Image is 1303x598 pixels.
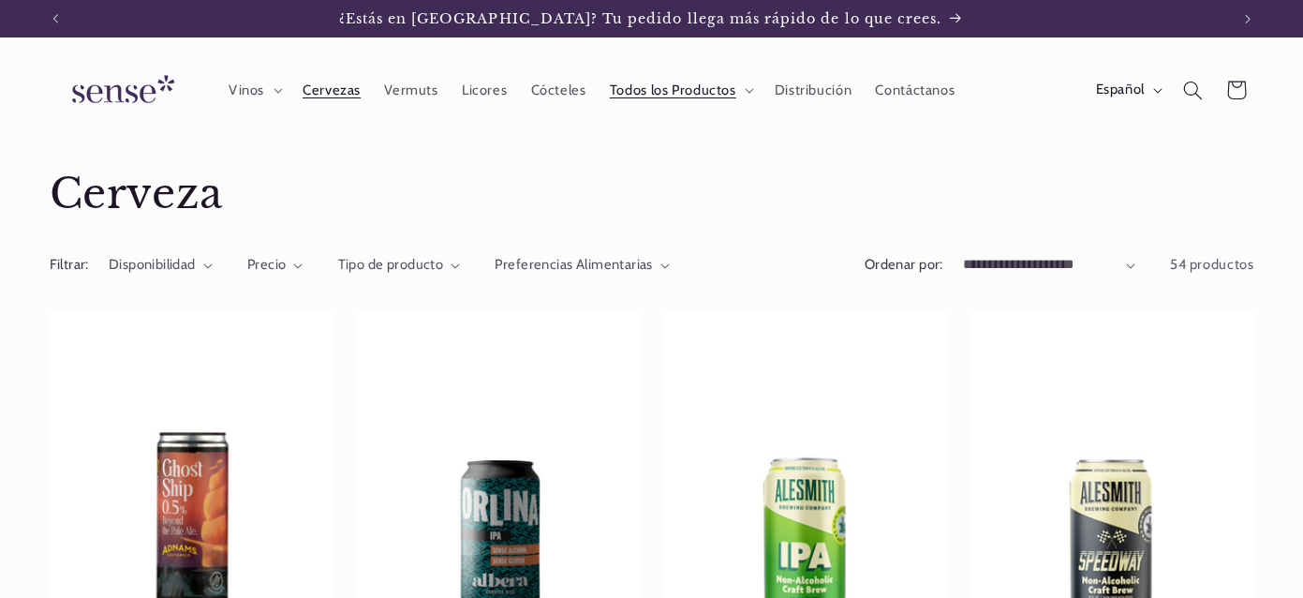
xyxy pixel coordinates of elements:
[338,256,444,273] span: Tipo de producto
[1170,256,1254,273] span: 54 productos
[50,255,89,276] h2: Filtrar:
[864,69,967,111] a: Contáctanos
[865,256,943,273] label: Ordenar por:
[1171,68,1214,112] summary: Búsqueda
[1084,71,1171,109] button: Español
[109,255,213,276] summary: Disponibilidad (0 seleccionado)
[875,82,955,99] span: Contáctanos
[290,69,372,111] a: Cervezas
[384,82,437,99] span: Vermuts
[763,69,864,111] a: Distribución
[373,69,451,111] a: Vermuts
[247,256,287,273] span: Precio
[598,69,763,111] summary: Todos los Productos
[610,82,736,99] span: Todos los Productos
[450,69,519,111] a: Licores
[1096,80,1145,100] span: Español
[109,256,196,273] span: Disponibilidad
[338,255,461,276] summary: Tipo de producto (0 seleccionado)
[462,82,507,99] span: Licores
[339,10,942,27] span: ¿Estás en [GEOGRAPHIC_DATA]? Tu pedido llega más rápido de lo que crees.
[50,64,190,117] img: Sense
[495,256,653,273] span: Preferencias Alimentarias
[216,69,290,111] summary: Vinos
[775,82,852,99] span: Distribución
[495,255,670,276] summary: Preferencias Alimentarias (0 seleccionado)
[303,82,361,99] span: Cervezas
[50,168,1254,221] h1: Cerveza
[531,82,586,99] span: Cócteles
[42,56,198,125] a: Sense
[247,255,304,276] summary: Precio
[229,82,264,99] span: Vinos
[519,69,598,111] a: Cócteles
